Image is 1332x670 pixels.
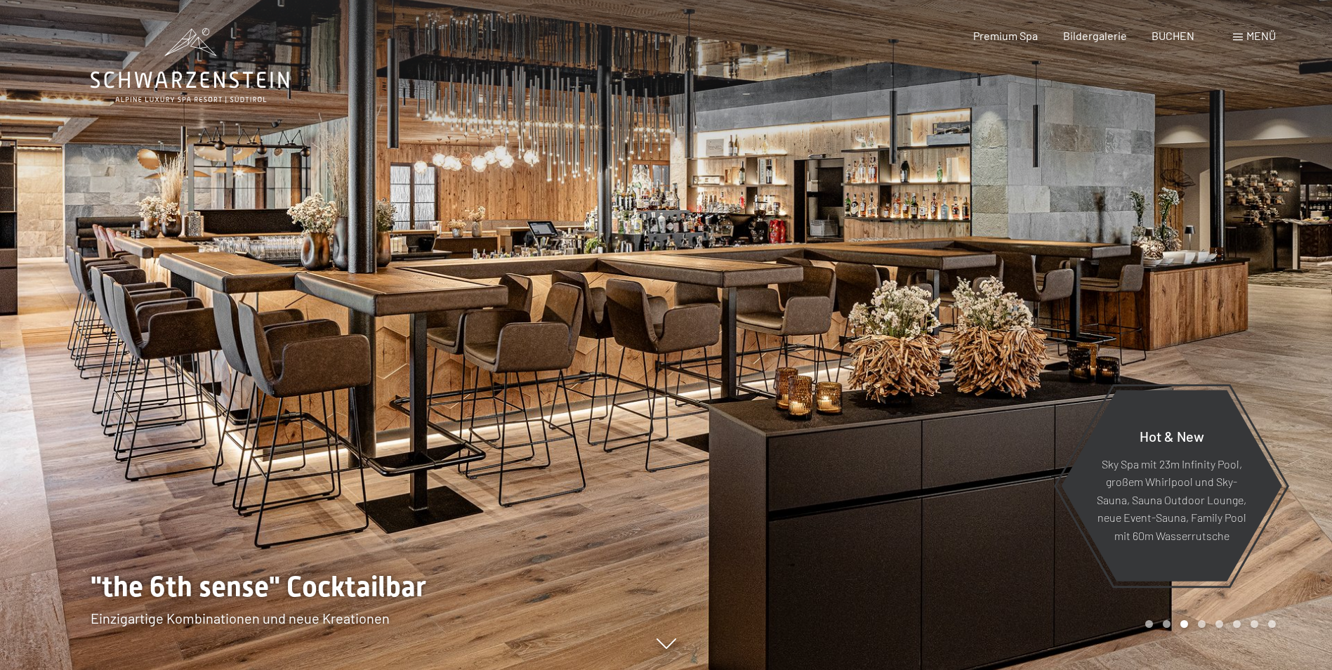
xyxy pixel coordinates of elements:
[1145,620,1153,628] div: Carousel Page 1
[1246,29,1276,42] span: Menü
[1198,620,1206,628] div: Carousel Page 4
[1233,620,1241,628] div: Carousel Page 6
[1251,620,1258,628] div: Carousel Page 7
[1163,620,1171,628] div: Carousel Page 2
[1180,620,1188,628] div: Carousel Page 3 (Current Slide)
[1140,620,1276,628] div: Carousel Pagination
[1060,389,1283,582] a: Hot & New Sky Spa mit 23m Infinity Pool, großem Whirlpool und Sky-Sauna, Sauna Outdoor Lounge, ne...
[1268,620,1276,628] div: Carousel Page 8
[1215,620,1223,628] div: Carousel Page 5
[1063,29,1127,42] a: Bildergalerie
[1140,427,1204,444] span: Hot & New
[1152,29,1194,42] a: BUCHEN
[973,29,1038,42] a: Premium Spa
[1095,454,1248,544] p: Sky Spa mit 23m Infinity Pool, großem Whirlpool und Sky-Sauna, Sauna Outdoor Lounge, neue Event-S...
